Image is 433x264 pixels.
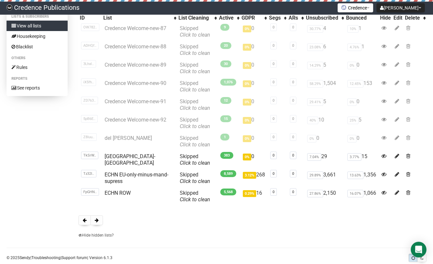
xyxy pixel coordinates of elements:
[177,13,218,23] th: List Cleaning: No sort applied, activate to apply an ascending sort
[219,15,234,21] div: Active
[307,43,323,51] span: 23.08%
[180,190,210,203] span: Skipped
[307,80,323,88] span: 58.29%
[273,153,275,157] a: 0
[345,96,379,114] td: 0
[81,97,98,104] span: ZD763..
[80,15,101,21] div: ID
[240,169,268,187] td: 268
[180,172,210,184] span: Skipped
[393,15,402,21] div: Edit
[105,117,166,123] a: Credence Welcome-new-92
[220,24,229,31] span: 9
[105,153,155,166] a: [GEOGRAPHIC_DATA]-[GEOGRAPHIC_DATA]
[305,151,345,169] td: 29
[240,13,268,23] th: GDPR: No sort applied, activate to apply an ascending sort
[347,98,357,106] span: 0%
[347,62,357,69] span: 0%
[178,15,211,21] div: List Cleaning
[305,59,345,77] td: 5
[180,32,210,38] a: Click to clean
[7,41,68,52] a: Blacklist
[7,31,68,41] a: Housekeeping
[273,43,275,48] a: 0
[105,80,166,86] a: Credence Welcome-new-90
[180,160,210,166] a: Click to clean
[307,135,316,142] span: 0%
[180,68,210,74] a: Click to clean
[243,62,251,69] span: 0%
[346,15,377,21] div: Bounced
[243,117,251,124] span: 0%
[345,187,379,206] td: 1,066
[307,62,323,69] span: 14.29%
[305,114,345,132] td: 10
[347,153,361,161] span: 3.77%
[105,25,166,31] a: Credence Welcome-new-87
[180,196,210,203] a: Click to clean
[273,25,275,29] a: 0
[81,188,99,196] span: FpGHN..
[180,43,210,56] span: Skipped
[240,96,268,114] td: 0
[392,13,404,23] th: Edit: No sort applied, sorting is disabled
[292,80,294,84] a: 0
[305,132,345,151] td: 0
[307,98,323,106] span: 29.41%
[347,135,357,142] span: 0%
[180,62,210,74] span: Skipped
[292,25,294,29] a: 0
[220,60,231,67] span: 30
[78,13,102,23] th: ID: No sort applied, sorting is disabled
[345,59,379,77] td: 0
[347,80,363,88] span: 12.45%
[345,13,379,23] th: Bounced: No sort applied, sorting is disabled
[273,80,275,84] a: 0
[240,23,268,41] td: 0
[292,117,294,121] a: 0
[306,15,338,21] div: Unsubscribed
[347,25,358,33] span: 10%
[7,83,68,93] a: See reports
[180,123,210,129] a: Click to clean
[180,135,210,148] span: Skipped
[292,98,294,103] a: 0
[180,80,210,93] span: Skipped
[220,97,231,104] span: 12
[240,151,268,169] td: 0
[105,190,131,196] a: ECHN ROW
[20,256,30,260] a: Sendy
[103,15,171,21] div: List
[105,43,166,50] a: Credence Welcome-new-88
[345,114,379,132] td: 5
[7,54,68,62] li: Others
[105,135,152,141] a: del [PERSON_NAME]
[379,13,392,23] th: Hide: No sort applied, sorting is disabled
[61,256,87,260] a: Support forum
[180,153,210,166] span: Skipped
[180,178,210,184] a: Click to clean
[240,41,268,59] td: 0
[218,13,240,23] th: Active: No sort applied, activate to apply an ascending sort
[347,172,363,179] span: 13.63%
[305,77,345,96] td: 1,504
[220,134,229,140] span: 1
[31,256,60,260] a: Troubleshooting
[307,172,323,179] span: 29.89%
[345,77,379,96] td: 153
[347,117,358,124] span: 25%
[273,135,275,139] a: 0
[243,99,251,106] span: 0%
[341,5,346,10] img: favicons
[7,254,112,261] p: © 2025 | | | Version 6.1.3
[220,79,236,86] span: 1,076
[305,23,345,41] td: 4
[180,98,210,111] span: Skipped
[220,115,231,122] span: 15
[307,153,321,161] span: 7.04%
[268,13,287,23] th: Segs: No sort applied, activate to apply an ascending sort
[243,190,256,197] span: 0.29%
[81,115,98,123] span: 5pB6E..
[376,3,425,12] button: [PERSON_NAME]
[180,105,210,111] a: Click to clean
